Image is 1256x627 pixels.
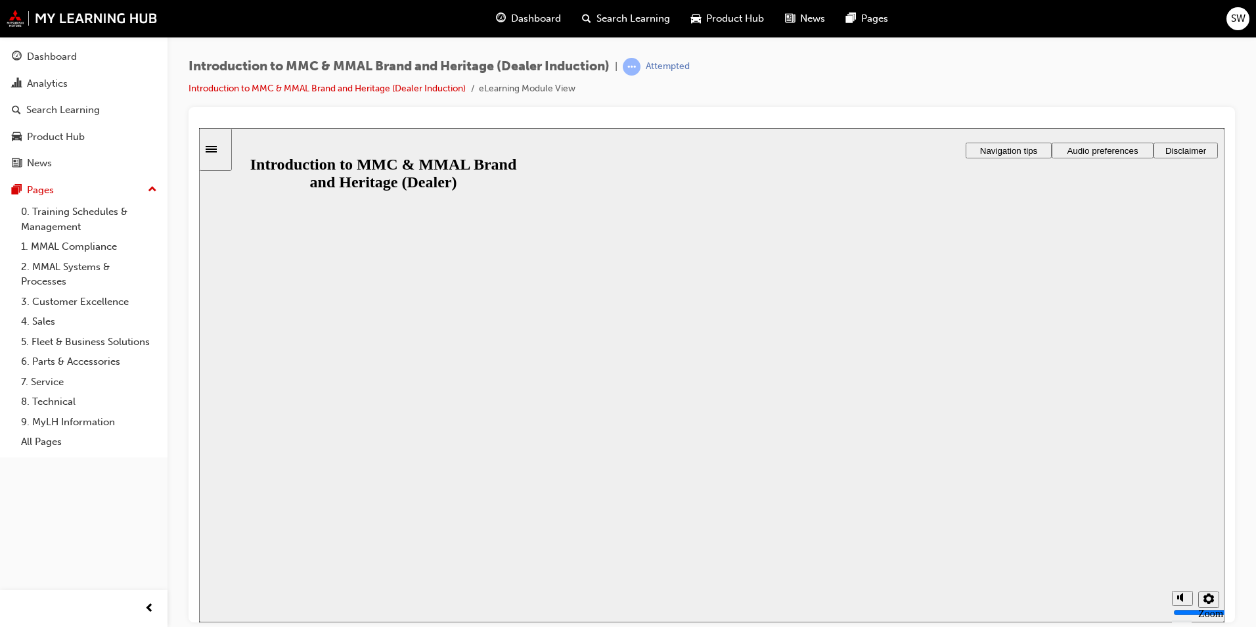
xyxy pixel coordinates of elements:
[973,463,994,478] button: Mute (Ctrl+Alt+M)
[12,185,22,197] span: pages-icon
[5,42,162,178] button: DashboardAnalyticsSearch LearningProduct HubNews
[16,312,162,332] a: 4. Sales
[836,5,899,32] a: pages-iconPages
[12,78,22,90] span: chart-icon
[800,11,825,26] span: News
[5,178,162,202] button: Pages
[12,158,22,170] span: news-icon
[16,352,162,372] a: 6. Parts & Accessories
[596,11,670,26] span: Search Learning
[646,60,690,73] div: Attempted
[16,332,162,352] a: 5. Fleet & Business Solutions
[16,257,162,292] a: 2. MMAL Systems & Processes
[781,18,838,28] span: Navigation tips
[12,51,22,63] span: guage-icon
[479,81,575,97] li: eLearning Module View
[774,5,836,32] a: news-iconNews
[5,125,162,149] a: Product Hub
[681,5,774,32] a: car-iconProduct Hub
[1226,7,1249,30] button: SW
[572,5,681,32] a: search-iconSearch Learning
[27,183,54,198] div: Pages
[27,156,52,171] div: News
[5,151,162,175] a: News
[966,18,1007,28] span: Disclaimer
[7,10,158,27] img: mmal
[16,412,162,432] a: 9. MyLH Information
[16,292,162,312] a: 3. Customer Excellence
[16,202,162,237] a: 0. Training Schedules & Management
[16,372,162,392] a: 7. Service
[966,452,1019,494] div: misc controls
[189,59,610,74] span: Introduction to MMC & MMAL Brand and Heritage (Dealer Induction)
[623,58,640,76] span: learningRecordVerb_ATTEMPT-icon
[511,11,561,26] span: Dashboard
[582,11,591,27] span: search-icon
[5,98,162,122] a: Search Learning
[691,11,701,27] span: car-icon
[846,11,856,27] span: pages-icon
[148,181,157,198] span: up-icon
[12,104,21,116] span: search-icon
[27,76,68,91] div: Analytics
[706,11,764,26] span: Product Hub
[16,237,162,257] a: 1. MMAL Compliance
[767,14,853,30] button: Navigation tips
[954,14,1019,30] button: Disclaimer
[615,59,617,74] span: |
[853,14,954,30] button: Audio preferences
[999,463,1020,480] button: Settings
[868,18,939,28] span: Audio preferences
[785,11,795,27] span: news-icon
[16,432,162,452] a: All Pages
[27,129,85,145] div: Product Hub
[145,601,154,617] span: prev-icon
[189,83,466,94] a: Introduction to MMC & MMAL Brand and Heritage (Dealer Induction)
[5,45,162,69] a: Dashboard
[27,49,77,64] div: Dashboard
[496,11,506,27] span: guage-icon
[974,479,1059,490] input: volume
[26,103,100,118] div: Search Learning
[12,131,22,143] span: car-icon
[1231,11,1245,26] span: SW
[16,392,162,412] a: 8. Technical
[485,5,572,32] a: guage-iconDashboard
[861,11,888,26] span: Pages
[5,72,162,96] a: Analytics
